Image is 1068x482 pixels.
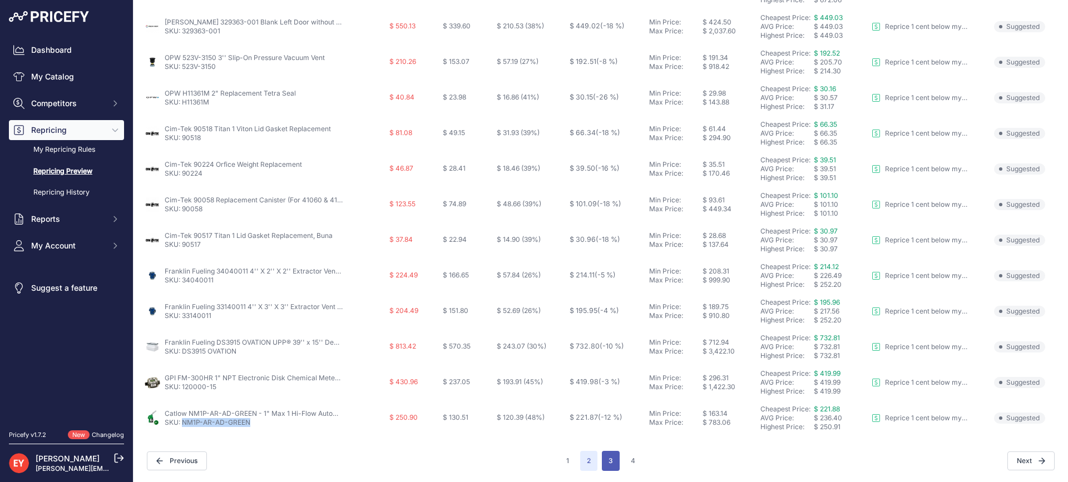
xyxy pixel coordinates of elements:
div: $ 294.90 [703,133,756,142]
div: AVG Price: [760,165,814,173]
span: $ 30.15 [570,93,619,101]
a: Cheapest Price: [760,191,810,200]
span: $ 74.89 [443,200,466,208]
div: AVG Price: [760,271,814,280]
div: $ 28.68 [703,231,756,240]
span: (-16 %) [595,164,620,172]
a: Cheapest Price: [760,120,810,128]
span: New [68,430,90,440]
a: Reprice 1 cent below my cheapest competitor [872,342,968,351]
span: $ 39.51 [814,156,836,164]
a: SKU: NM1P-AR-AD-GREEN [165,418,250,426]
span: $ 252.20 [814,280,842,289]
div: Pricefy v1.7.2 [9,430,46,440]
span: $ 221.87 [570,413,622,421]
p: Reprice 1 cent below my cheapest competitor [885,236,968,245]
a: Reprice 1 cent below my cheapest competitor [872,378,968,387]
div: Min Price: [649,160,703,169]
div: $ 208.31 [703,267,756,276]
a: Cheapest Price: [760,369,810,377]
button: Go to page 4 [624,451,642,471]
a: Highest Price: [760,138,804,146]
div: Min Price: [649,231,703,240]
a: Cheapest Price: [760,85,810,93]
span: $ 243.07 (30%) [497,342,546,350]
span: Suggested [994,128,1045,139]
a: SKU: H11361M [165,98,209,106]
div: $ 419.99 [814,378,867,387]
button: My Account [9,236,124,256]
span: $ 430.96 [389,377,418,386]
a: My Repricing Rules [9,140,124,160]
div: Max Price: [649,133,703,142]
a: Changelog [92,431,124,439]
span: $ 550.13 [389,22,416,30]
span: $ 224.49 [389,271,418,279]
div: $ 143.88 [703,98,756,107]
span: $ 449.02 [570,22,625,30]
a: $ 419.99 [814,369,840,377]
div: Max Price: [649,98,703,107]
span: $ 210.53 (38%) [497,22,544,30]
a: Cheapest Price: [760,262,810,271]
p: Reprice 1 cent below my cheapest competitor [885,165,968,173]
span: $ 81.08 [389,128,412,137]
div: $ 35.51 [703,160,756,169]
span: $ 66.35 [814,120,837,128]
div: Min Price: [649,125,703,133]
span: (-26 %) [593,93,619,101]
span: Suggested [994,377,1045,388]
div: $ 1,422.30 [703,382,756,391]
span: $ 30.96 [570,235,620,244]
p: Reprice 1 cent below my cheapest competitor [885,271,968,280]
img: Pricefy Logo [9,11,89,22]
a: OPW 523V-3150 3'' Slip-On Pressure Vacuum Vent [165,53,325,62]
span: $ 46.87 [389,164,413,172]
a: $ 195.96 [814,298,840,306]
span: $ 449.03 [814,13,843,22]
a: Suggest a feature [9,278,124,298]
div: AVG Price: [760,200,814,209]
span: $ 30.97 [814,227,838,235]
p: Reprice 1 cent below my cheapest competitor [885,307,968,316]
div: $ 424.50 [703,18,756,27]
div: $ 93.61 [703,196,756,205]
span: $ 214.12 [814,262,839,271]
span: Suggested [994,270,1045,281]
div: Max Price: [649,382,703,391]
p: Reprice 1 cent below my cheapest competitor [885,378,968,387]
div: $ 910.80 [703,311,756,320]
div: $ 30.97 [814,236,867,245]
span: $ 66.35 [814,138,837,146]
div: $ 163.14 [703,409,756,418]
div: $ 61.44 [703,125,756,133]
div: $ 189.75 [703,302,756,311]
div: Min Price: [649,302,703,311]
p: Reprice 1 cent below my cheapest competitor [885,342,968,351]
div: $ 170.46 [703,169,756,178]
span: $ 37.84 [389,235,413,244]
span: $ 101.10 [814,209,838,217]
div: Max Price: [649,27,703,36]
a: Reprice 1 cent below my cheapest competitor [872,165,968,173]
span: $ 449.03 [814,31,843,39]
div: $ 236.40 [814,414,867,423]
span: $ 419.98 [570,377,620,386]
span: $ 101.09 [570,200,621,208]
span: $ 166.65 [443,271,469,279]
a: SKU: 90518 [165,133,201,142]
div: Min Price: [649,409,703,418]
a: My Catalog [9,67,124,87]
a: [PERSON_NAME] 329363-001 Blank Left Door without Printer [165,18,358,26]
div: Max Price: [649,418,703,427]
div: AVG Price: [760,236,814,245]
p: Reprice 1 cent below my cheapest competitor [885,200,968,209]
div: $ 732.81 [814,342,867,351]
span: Suggested [994,92,1045,103]
nav: Sidebar [9,40,124,417]
span: $ 28.41 [443,164,466,172]
p: Reprice 1 cent below my cheapest competitor [885,414,968,423]
div: AVG Price: [760,378,814,387]
a: Cheapest Price: [760,156,810,164]
div: $ 449.34 [703,205,756,213]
